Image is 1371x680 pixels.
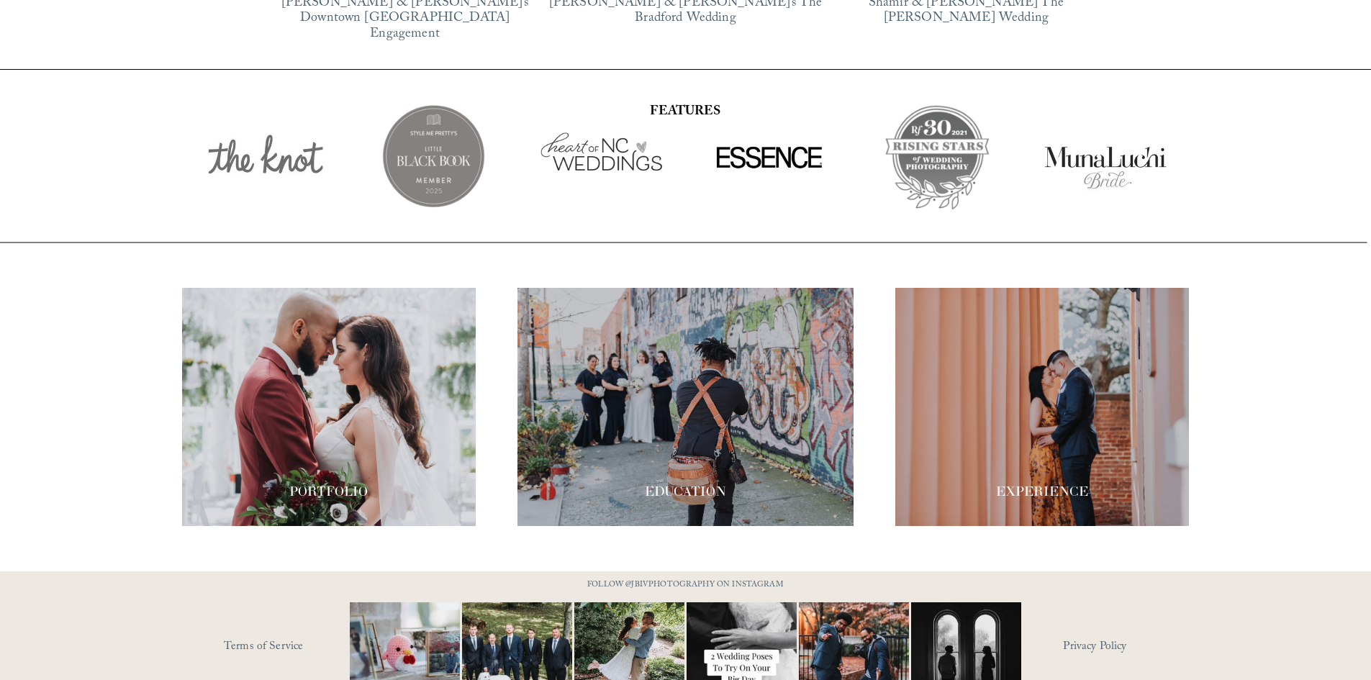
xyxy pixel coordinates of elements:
[996,483,1088,499] span: EXPERIENCE
[224,636,392,658] a: Terms of Service
[645,483,726,499] span: EDUCATION
[289,483,368,499] span: PORTFOLIO
[650,101,720,124] strong: FEATURES
[560,578,812,594] p: FOLLOW @JBIVPHOTOGRAPHY ON INSTAGRAM
[1063,636,1189,658] a: Privacy Policy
